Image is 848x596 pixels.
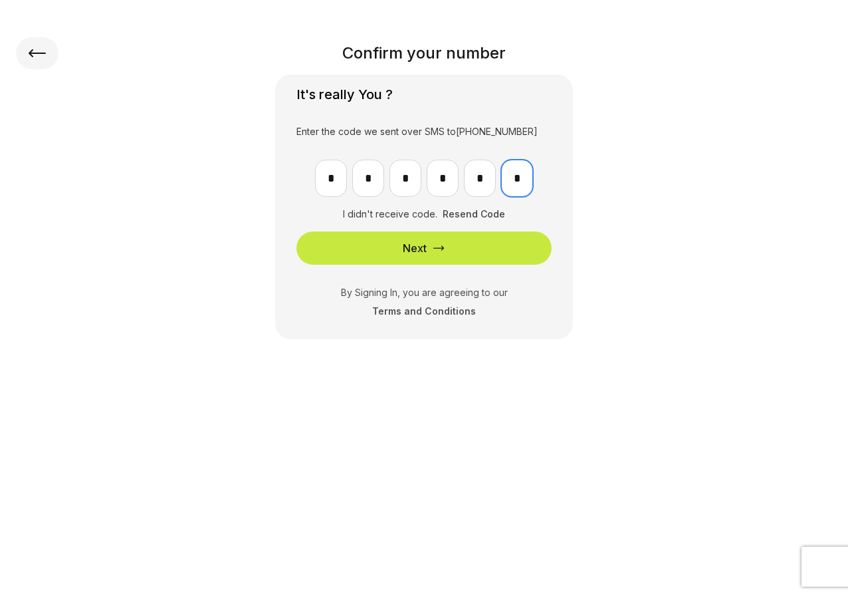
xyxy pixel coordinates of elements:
button: Next [296,231,552,265]
div: I didn't receive code. [343,208,437,221]
div: Enter the code we sent over SMS to [PHONE_NUMBER] [296,125,552,138]
div: By Signing In, you are agreeing to our [296,286,552,299]
div: Next [403,240,427,256]
div: It's really You ? [296,85,552,104]
button: Resend Code [443,208,505,221]
h2: Confirm your number [58,43,790,64]
a: Terms and Conditions [372,305,476,317]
